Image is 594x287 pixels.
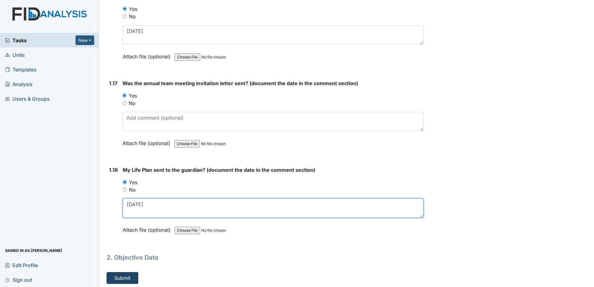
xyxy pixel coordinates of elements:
label: No [129,99,135,107]
input: Yes [122,93,126,98]
span: Users & Groups [5,94,50,103]
span: Signed in as [PERSON_NAME] [5,246,62,255]
label: 1.18 [109,166,118,174]
button: New [75,35,94,45]
input: Yes [123,7,127,11]
span: Edit Profile [5,260,38,270]
label: Yes [129,92,137,99]
a: Tasks [5,37,75,44]
h1: 2. Objective Data [107,253,423,262]
label: Attach file (optional) [122,136,173,147]
label: Attach file (optional) [123,49,173,60]
input: No [123,14,127,18]
span: Was the annual team meeting invitation letter sent? (document the date in the comment section) [122,80,358,86]
span: My Life Plan sent to the guardian? (document the date in the comment section) [123,167,315,173]
label: Yes [129,5,137,13]
span: Units [5,50,25,60]
label: Attach file (optional) [123,223,173,234]
span: Analysis [5,79,33,89]
label: Yes [129,179,137,186]
label: 1.17 [109,80,117,87]
span: Sign out [5,275,32,285]
input: No [122,101,126,105]
label: No [129,186,136,194]
input: No [123,188,127,192]
label: No [129,13,136,20]
input: Yes [123,180,127,184]
span: Templates [5,65,37,74]
button: Submit [107,272,138,284]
